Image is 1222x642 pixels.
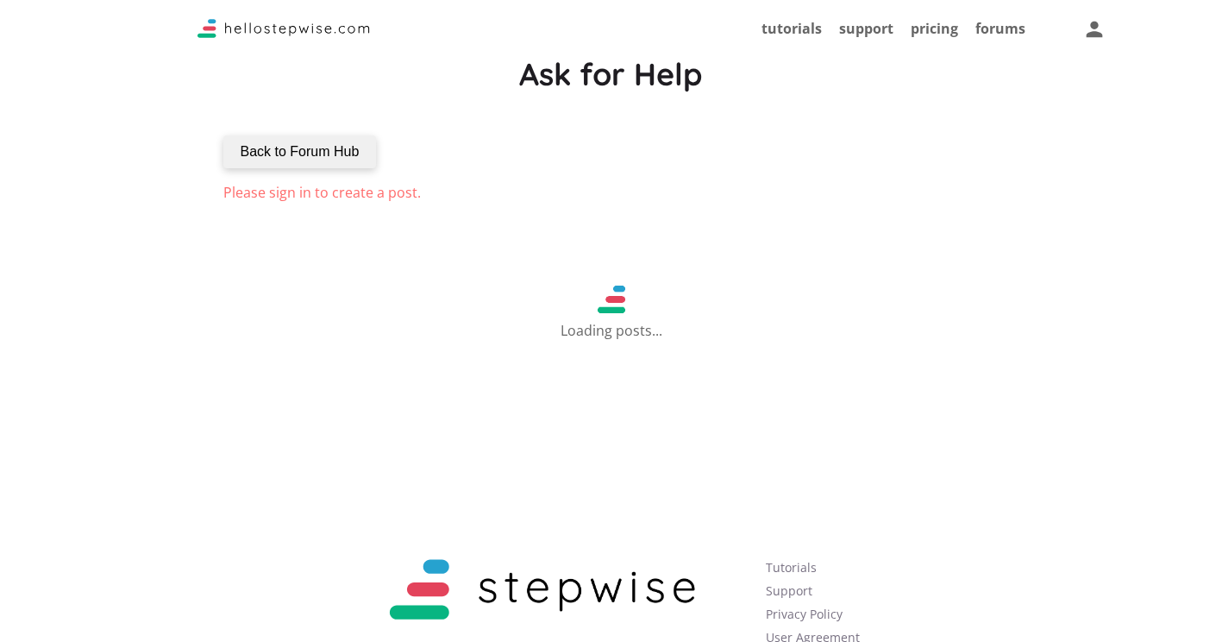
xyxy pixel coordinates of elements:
a: Support [766,582,812,599]
p: Loading posts... [561,313,662,337]
a: support [839,19,893,38]
a: Privacy Policy [766,606,843,622]
a: tutorials [761,19,822,38]
a: forums [975,19,1025,38]
a: Tutorials [766,559,817,576]
p: Please sign in to create a post. [223,186,1000,199]
img: Logo [352,543,733,638]
a: pricing [911,19,958,38]
a: Stepwise [352,623,733,642]
button: Back to Forum Hub [223,135,377,168]
img: Loading [598,286,625,313]
img: Logo [197,19,370,38]
h1: Ask for Help [223,55,1000,92]
a: Stepwise [197,23,370,42]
